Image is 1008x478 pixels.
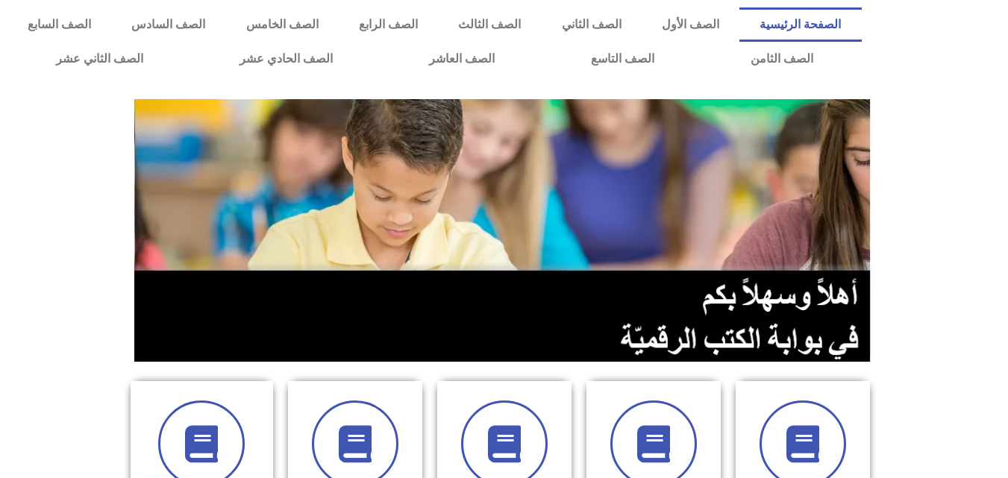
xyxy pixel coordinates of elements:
a: الصفحة الرئيسية [739,7,861,42]
a: الصف الثالث [438,7,541,42]
a: الصف السادس [111,7,225,42]
a: الصف السابع [7,7,111,42]
a: الصف الثاني [542,7,642,42]
a: الصف الأول [642,7,739,42]
a: الصف الحادي عشر [191,42,381,76]
a: الصف الخامس [226,7,339,42]
a: الصف العاشر [381,42,542,76]
a: الصف الثاني عشر [7,42,191,76]
a: الصف الثامن [702,42,861,76]
a: الصف التاسع [542,42,702,76]
a: الصف الرابع [339,7,438,42]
